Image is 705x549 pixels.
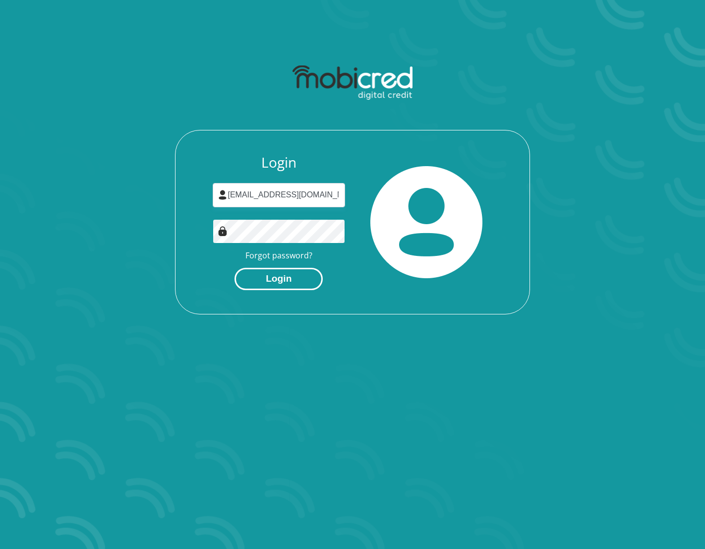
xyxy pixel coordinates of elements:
[213,183,346,207] input: Username
[293,65,412,100] img: mobicred logo
[218,190,228,200] img: user-icon image
[218,226,228,236] img: Image
[235,268,323,290] button: Login
[245,250,312,261] a: Forgot password?
[213,154,346,171] h3: Login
